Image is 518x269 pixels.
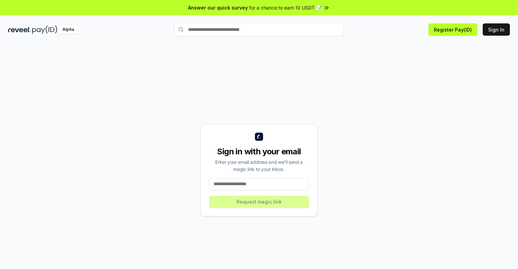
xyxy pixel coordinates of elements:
div: Enter your email address and we’ll send a magic link to your inbox. [209,158,309,173]
img: logo_small [255,133,263,141]
button: Sign In [483,23,510,36]
div: Alpha [59,25,78,34]
img: pay_id [32,25,57,34]
div: Sign in with your email [209,146,309,157]
img: reveel_dark [8,25,31,34]
button: Register Pay(ID) [428,23,477,36]
span: Answer our quick survey [188,4,248,11]
span: for a chance to earn 10 USDT 📝 [249,4,322,11]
